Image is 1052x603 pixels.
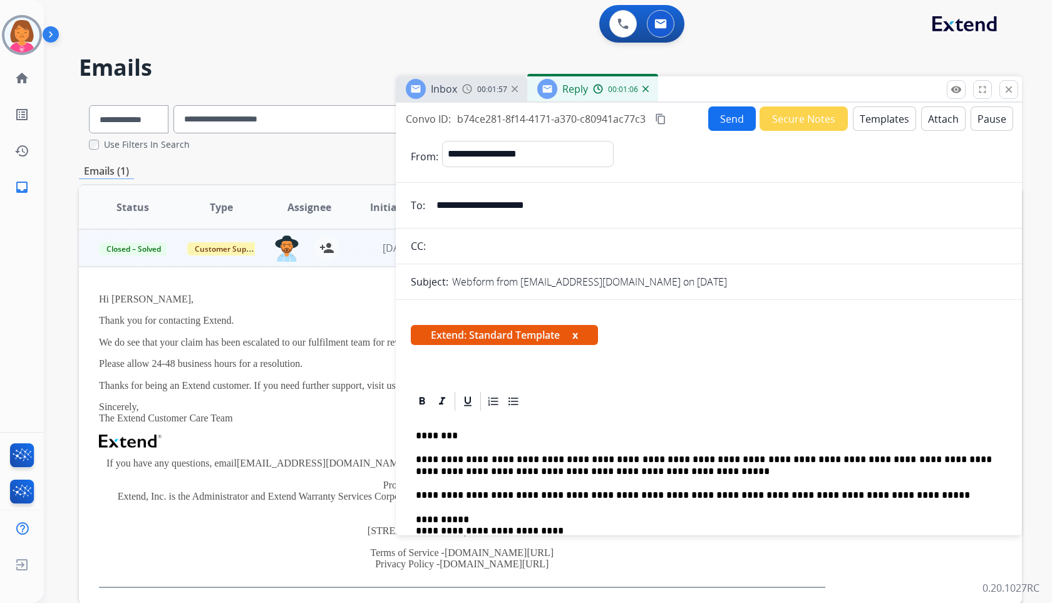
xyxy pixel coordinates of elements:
p: Sincerely, The Extend Customer Care Team [99,401,825,425]
span: [DATE] [383,241,414,255]
p: Thanks for being an Extend customer. If you need further support, visit us online at [DOMAIN_NAME... [99,380,825,391]
span: Customer Support [187,242,269,255]
div: Bold [413,392,431,411]
mat-icon: close [1003,84,1014,95]
span: 00:01:57 [477,85,507,95]
button: Attach [921,106,966,131]
img: Extend Logo [99,435,162,448]
span: Type [210,200,233,215]
div: Underline [458,392,477,411]
span: Status [116,200,149,215]
a: [EMAIL_ADDRESS][DOMAIN_NAME] [237,458,408,468]
h2: Emails [79,55,1022,80]
a: [DOMAIN_NAME][URL] [445,547,554,558]
label: Use Filters In Search [104,138,190,151]
button: Templates [853,106,916,131]
mat-icon: content_copy [655,113,666,125]
p: We do see that your claim has been escalated to our fulfilment team for review. [99,337,825,348]
p: Convo ID: [406,111,451,126]
div: Bullet List [504,392,523,411]
a: [DOMAIN_NAME][URL] [440,559,549,569]
mat-icon: person_add [319,240,334,255]
span: Closed – Solved [99,242,168,255]
p: Webform from [EMAIL_ADDRESS][DOMAIN_NAME] on [DATE] [452,274,727,289]
span: Assignee [287,200,331,215]
span: Extend: Standard Template [411,325,598,345]
button: Pause [971,106,1013,131]
p: CC: [411,239,426,254]
span: 00:01:06 [608,85,638,95]
mat-icon: fullscreen [977,84,988,95]
span: Initial Date [370,200,426,215]
span: b74ce281-8f14-4171-a370-c80941ac77c3 [457,112,646,126]
p: Product Protection powered by Extend. Extend, Inc. is the Administrator and Extend Warranty Servi... [99,480,825,537]
mat-icon: home [14,71,29,86]
p: 0.20.1027RC [982,580,1039,595]
span: Reply [562,82,588,96]
p: Thank you for contacting Extend. [99,315,825,326]
div: Ordered List [484,392,503,411]
p: Please allow 24-48 business hours for a resolution. [99,358,825,369]
mat-icon: history [14,143,29,158]
div: Italic [433,392,451,411]
p: Emails (1) [79,163,134,179]
img: avatar [4,18,39,53]
button: Send [708,106,756,131]
button: Secure Notes [760,106,848,131]
mat-icon: inbox [14,180,29,195]
span: Inbox [431,82,457,96]
p: Subject: [411,274,448,289]
p: Terms of Service - Privacy Policy - [99,547,825,570]
mat-icon: remove_red_eye [951,84,962,95]
p: From: [411,149,438,164]
p: If you have any questions, email or call [PHONE_NUMBER] [DATE]-[DATE], 9am-8pm EST and [DATE] & [... [99,458,825,469]
p: To: [411,198,425,213]
button: x [572,327,578,343]
mat-icon: list_alt [14,107,29,122]
img: agent-avatar [274,235,299,262]
p: Hi [PERSON_NAME], [99,294,825,305]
